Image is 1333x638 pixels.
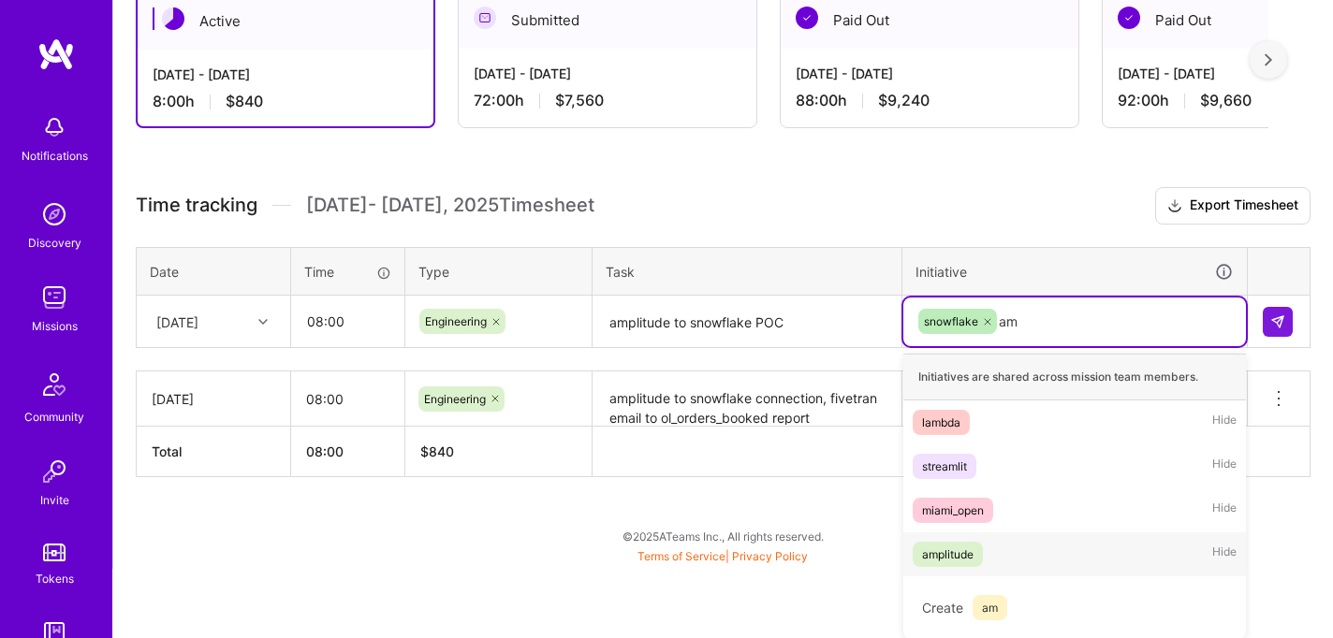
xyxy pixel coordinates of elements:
img: Submitted [474,7,496,29]
span: [DATE] - [DATE] , 2025 Timesheet [306,194,594,217]
div: [DATE] - [DATE] [153,65,418,84]
div: © 2025 ATeams Inc., All rights reserved. [112,513,1333,559]
div: streamlit [922,457,967,476]
img: right [1265,53,1272,66]
textarea: amplitude to snowflake connection, fivetran email to ol_orders_booked report [594,373,900,425]
img: Paid Out [1118,7,1140,29]
span: Engineering [425,314,487,328]
div: Time [304,262,391,282]
img: Invite [36,453,73,490]
img: Paid Out [796,7,818,29]
th: 08:00 [291,427,405,477]
div: Discovery [28,233,81,253]
div: Initiative [916,261,1234,283]
img: Active [162,7,184,30]
div: Invite [40,490,69,510]
i: icon Chevron [258,317,268,326]
div: [DATE] [152,389,275,409]
span: $9,240 [878,91,930,110]
a: Terms of Service [637,549,725,563]
span: $ 840 [420,443,454,459]
span: Hide [1212,454,1237,479]
span: am [973,595,1007,620]
span: | [637,549,808,563]
span: $9,660 [1200,91,1252,110]
th: Date [137,247,291,296]
div: null [1263,307,1295,337]
th: Total [137,427,291,477]
img: Submit [1270,314,1285,329]
img: discovery [36,196,73,233]
span: $7,560 [555,91,604,110]
th: Task [593,247,902,296]
img: Community [32,362,77,407]
div: [DATE] - [DATE] [796,64,1063,83]
span: Hide [1212,542,1237,567]
div: 8:00 h [153,92,418,111]
div: 72:00 h [474,91,741,110]
img: tokens [43,544,66,561]
div: Tokens [36,569,74,588]
div: lambda [922,413,960,432]
div: [DATE] - [DATE] [474,64,741,83]
div: Create [913,586,1237,630]
span: Hide [1212,410,1237,435]
div: 88:00 h [796,91,1063,110]
div: Missions [32,316,78,336]
div: Notifications [22,146,88,166]
img: logo [37,37,75,71]
textarea: amplitude to snowflake POC [594,297,900,347]
input: HH:MM [292,297,403,346]
a: Privacy Policy [732,549,808,563]
span: Hide [1212,498,1237,523]
span: Time tracking [136,194,257,217]
img: bell [36,109,73,146]
div: Community [24,407,84,427]
i: icon Download [1167,196,1182,216]
span: Engineering [424,392,486,406]
span: $840 [226,92,263,111]
div: Initiatives are shared across mission team members. [903,354,1246,400]
div: [DATE] [156,312,198,331]
th: Type [405,247,593,296]
span: snowflake [924,314,978,328]
div: miami_open [922,500,984,520]
input: HH:MM [291,374,404,424]
img: teamwork [36,279,73,316]
div: amplitude [922,544,974,564]
button: Export Timesheet [1155,187,1311,225]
